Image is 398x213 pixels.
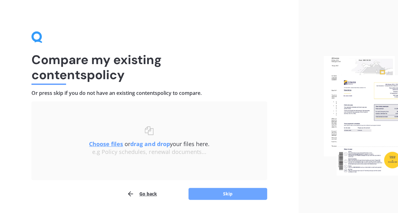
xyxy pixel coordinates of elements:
[188,188,267,200] button: Skip
[127,188,157,200] button: Go back
[89,140,123,148] u: Choose files
[31,52,267,82] h1: Compare my existing contents policy
[44,149,255,156] div: e.g Policy schedules, renewal documents...
[324,56,398,176] img: files.webp
[31,90,267,96] h4: Or press skip if you do not have an existing contents policy to compare.
[130,140,170,148] b: drag and drop
[89,140,209,148] span: or your files here.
